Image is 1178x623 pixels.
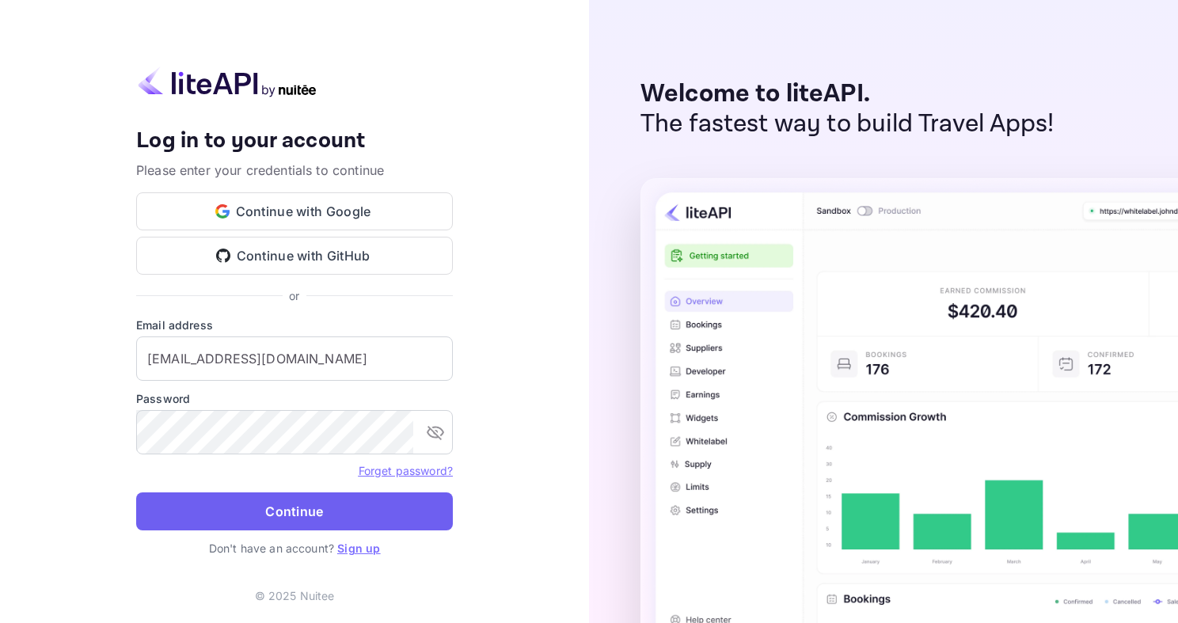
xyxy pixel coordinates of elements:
p: © 2025 Nuitee [255,587,335,604]
p: Welcome to liteAPI. [640,79,1054,109]
label: Email address [136,317,453,333]
p: Please enter your credentials to continue [136,161,453,180]
button: Continue [136,492,453,530]
button: Continue with Google [136,192,453,230]
button: Continue with GitHub [136,237,453,275]
label: Password [136,390,453,407]
a: Sign up [337,541,380,555]
button: toggle password visibility [420,416,451,448]
p: or [289,287,299,304]
a: Forget password? [359,462,453,478]
img: liteapi [136,66,318,97]
a: Forget password? [359,464,453,477]
p: Don't have an account? [136,540,453,557]
h4: Log in to your account [136,127,453,155]
p: The fastest way to build Travel Apps! [640,109,1054,139]
input: Enter your email address [136,336,453,381]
